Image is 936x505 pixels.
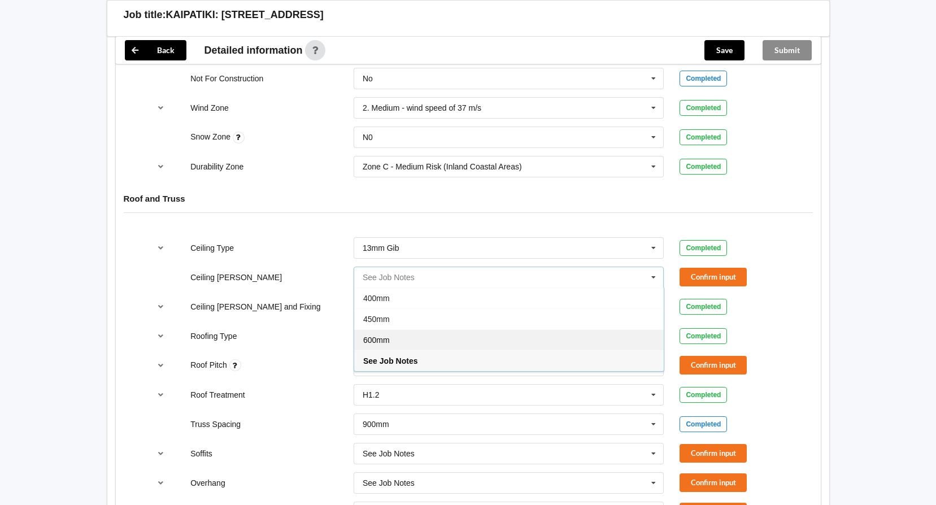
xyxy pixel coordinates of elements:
button: Confirm input [680,268,747,286]
div: Completed [680,100,727,116]
button: reference-toggle [150,355,172,376]
button: reference-toggle [150,385,172,405]
button: reference-toggle [150,297,172,317]
button: Save [704,40,745,60]
div: See Job Notes [363,479,415,487]
label: Overhang [190,478,225,487]
div: 2. Medium - wind speed of 37 m/s [363,104,481,112]
span: 400mm [363,294,390,303]
span: 450mm [363,315,390,324]
button: Confirm input [680,444,747,463]
label: Ceiling [PERSON_NAME] and Fixing [190,302,320,311]
label: Soffits [190,449,212,458]
label: Wind Zone [190,103,229,112]
div: Completed [680,240,727,256]
div: Completed [680,299,727,315]
div: H1.2 [363,391,380,399]
h3: KAIPATIKI: [STREET_ADDRESS] [166,8,324,21]
label: Roofing Type [190,332,237,341]
div: See Job Notes [363,450,415,458]
span: 600mm [363,336,390,345]
div: Completed [680,387,727,403]
span: Detailed information [204,45,303,55]
label: Durability Zone [190,162,243,171]
div: N0 [363,133,373,141]
label: Roof Treatment [190,390,245,399]
button: reference-toggle [150,473,172,493]
label: Not For Construction [190,74,263,83]
label: Roof Pitch [190,360,229,369]
div: 13mm Gib [363,244,399,252]
label: Ceiling [PERSON_NAME] [190,273,282,282]
label: Truss Spacing [190,420,241,429]
div: Completed [680,71,727,86]
label: Ceiling Type [190,243,234,252]
div: No [363,75,373,82]
div: Completed [680,129,727,145]
div: Zone C - Medium Risk (Inland Coastal Areas) [363,163,522,171]
button: reference-toggle [150,326,172,346]
div: Completed [680,416,727,432]
div: Completed [680,159,727,175]
button: reference-toggle [150,238,172,258]
div: Completed [680,328,727,344]
h3: Job title: [124,8,166,21]
h4: Roof and Truss [124,193,813,204]
div: 900mm [363,420,389,428]
button: Back [125,40,186,60]
button: Confirm input [680,473,747,492]
label: Snow Zone [190,132,233,141]
button: reference-toggle [150,156,172,177]
button: Confirm input [680,356,747,375]
button: reference-toggle [150,98,172,118]
button: reference-toggle [150,443,172,464]
span: See Job Notes [363,356,417,365]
